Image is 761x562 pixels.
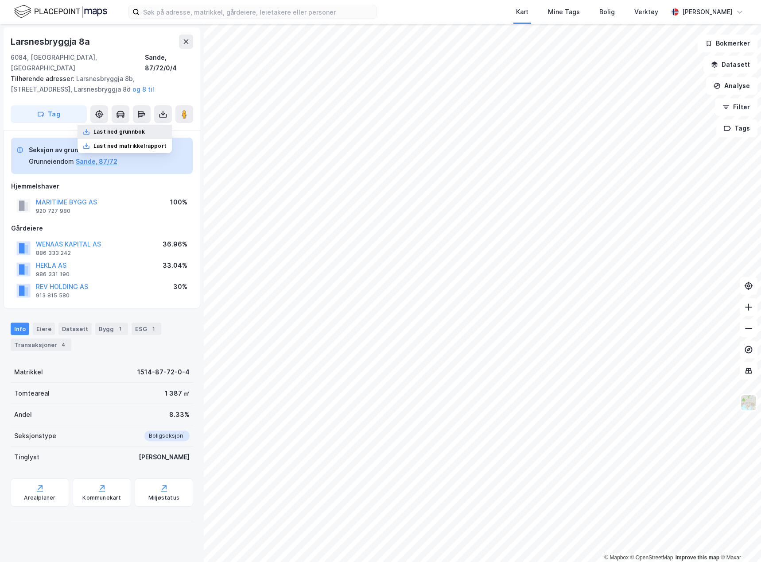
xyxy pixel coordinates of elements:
img: logo.f888ab2527a4732fd821a326f86c7f29.svg [14,4,107,19]
div: 33.04% [163,260,187,271]
div: Eiere [33,323,55,335]
a: Mapbox [604,554,629,561]
div: Datasett [58,323,92,335]
div: 986 331 190 [36,271,70,278]
div: Miljøstatus [148,494,179,501]
div: 1 387 ㎡ [165,388,190,399]
button: Filter [715,98,757,116]
div: Arealplaner [24,494,55,501]
div: 886 333 242 [36,250,71,257]
div: Gårdeiere [11,223,193,234]
div: Verktøy [634,7,658,17]
div: 1 [149,324,158,333]
button: Datasett [703,56,757,73]
div: Last ned matrikkelrapport [93,142,167,150]
div: [PERSON_NAME] [139,452,190,462]
button: Tag [11,105,87,123]
div: 8.33% [169,409,190,420]
a: OpenStreetMap [630,554,673,561]
button: Sande, 87/72 [76,156,117,167]
button: Tags [716,119,757,137]
div: Grunneiendom [29,156,74,167]
div: Tomteareal [14,388,50,399]
div: Andel [14,409,32,420]
span: Tilhørende adresser: [11,75,76,82]
div: Kommunekart [82,494,121,501]
button: Bokmerker [698,35,757,52]
div: Seksjon av grunneiendom [29,145,117,155]
div: Seksjonstype [14,431,56,441]
div: Kontrollprogram for chat [717,520,761,562]
img: Z [740,394,757,411]
div: [PERSON_NAME] [682,7,733,17]
div: 36.96% [163,239,187,250]
div: 913 815 580 [36,292,70,299]
div: Transaksjoner [11,339,71,351]
div: Tinglyst [14,452,39,462]
div: 920 727 980 [36,208,70,215]
button: Analyse [706,77,757,95]
div: Bygg [95,323,128,335]
div: Larsnesbryggja 8b, [STREET_ADDRESS], Larsnesbryggja 8d [11,73,186,95]
div: Larsnesbryggja 8a [11,35,92,49]
div: Kart [516,7,528,17]
div: Matrikkel [14,367,43,377]
div: 4 [59,340,68,349]
div: Sande, 87/72/0/4 [145,52,193,73]
input: Søk på adresse, matrikkel, gårdeiere, leietakere eller personer [140,5,376,19]
div: Last ned grunnbok [93,128,145,135]
div: 100% [170,197,187,208]
div: Mine Tags [548,7,580,17]
div: Hjemmelshaver [11,181,193,192]
a: Improve this map [676,554,719,561]
div: ESG [132,323,161,335]
div: Bolig [599,7,615,17]
div: 30% [173,281,187,292]
div: 1 [116,324,124,333]
div: 1514-87-72-0-4 [137,367,190,377]
div: Info [11,323,29,335]
iframe: Chat Widget [717,520,761,562]
div: 6084, [GEOGRAPHIC_DATA], [GEOGRAPHIC_DATA] [11,52,145,73]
